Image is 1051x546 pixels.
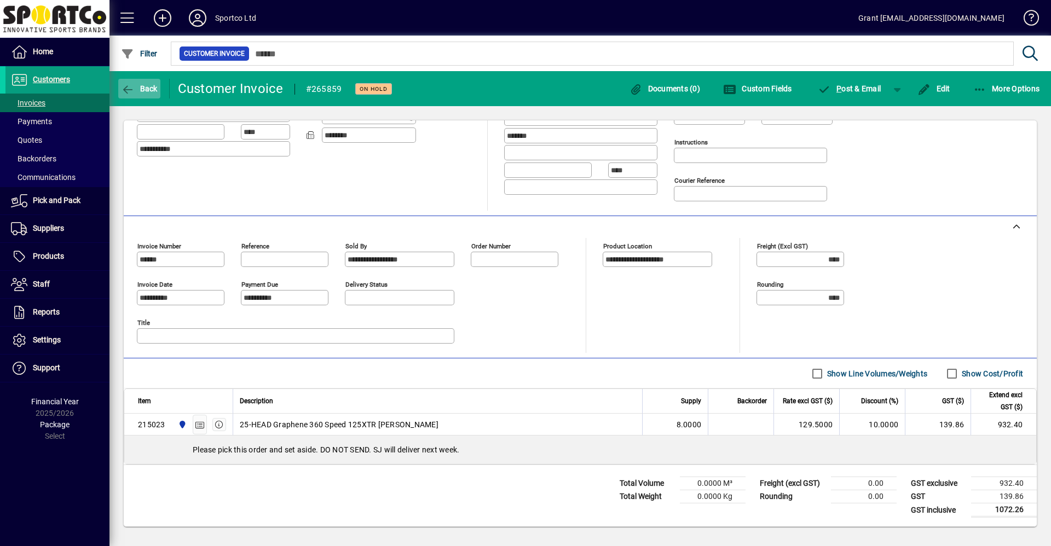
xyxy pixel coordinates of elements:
span: Documents (0) [629,84,700,93]
div: 129.5000 [781,419,833,430]
td: 139.86 [971,490,1037,503]
span: Products [33,252,64,260]
span: Financial Year [31,397,79,406]
button: Filter [118,44,160,63]
a: Communications [5,168,109,187]
span: Custom Fields [723,84,792,93]
td: 932.40 [971,477,1037,490]
span: More Options [973,84,1040,93]
label: Show Cost/Profit [960,368,1023,379]
a: Settings [5,327,109,354]
button: Back [118,79,160,98]
button: Add [145,8,180,28]
td: 0.0000 M³ [680,477,746,490]
span: Support [33,363,60,372]
td: 10.0000 [839,414,905,435]
span: Item [138,395,151,407]
div: #265859 [306,80,342,98]
span: Description [240,395,273,407]
span: Quotes [11,136,42,144]
app-page-header-button: Back [109,79,170,98]
mat-label: Rounding [757,281,783,288]
span: 25-HEAD Graphene 360 Speed 125XTR [PERSON_NAME] [240,419,438,430]
div: Grant [EMAIL_ADDRESS][DOMAIN_NAME] [858,9,1004,27]
span: Communications [11,173,76,182]
span: On hold [360,85,388,92]
a: Quotes [5,131,109,149]
td: 932.40 [971,414,1036,435]
mat-label: Invoice date [137,281,172,288]
a: Support [5,355,109,382]
button: Custom Fields [720,79,795,98]
a: Reports [5,299,109,326]
a: Suppliers [5,215,109,242]
span: Filter [121,49,158,58]
mat-label: Freight (excl GST) [757,242,808,250]
mat-label: Sold by [345,242,367,250]
span: Home [33,47,53,56]
span: Staff [33,280,50,288]
span: Backorder [737,395,767,407]
mat-label: Invoice number [137,242,181,250]
span: Discount (%) [861,395,898,407]
mat-label: Courier Reference [674,177,725,184]
td: 0.0000 Kg [680,490,746,503]
td: 0.00 [831,490,897,503]
a: Backorders [5,149,109,168]
span: 8.0000 [677,419,702,430]
span: Back [121,84,158,93]
span: P [836,84,841,93]
div: 215023 [138,419,165,430]
td: GST [905,490,971,503]
mat-label: Product location [603,242,652,250]
span: GST ($) [942,395,964,407]
a: Home [5,38,109,66]
td: 0.00 [831,477,897,490]
span: Suppliers [33,224,64,233]
a: Pick and Pack [5,187,109,214]
td: Freight (excl GST) [754,477,831,490]
td: Total Volume [614,477,680,490]
span: Customer Invoice [184,48,245,59]
div: Customer Invoice [178,80,284,97]
a: Products [5,243,109,270]
span: Package [40,420,70,429]
span: Edit [917,84,950,93]
div: Sportco Ltd [215,9,256,27]
span: Pick and Pack [33,196,80,205]
td: Total Weight [614,490,680,503]
a: Payments [5,112,109,131]
span: Settings [33,335,61,344]
span: Reports [33,307,60,316]
button: Profile [180,8,215,28]
mat-label: Reference [241,242,269,250]
mat-label: Title [137,319,150,327]
span: Extend excl GST ($) [978,389,1023,413]
td: GST inclusive [905,503,971,517]
span: Rate excl GST ($) [783,395,833,407]
div: Please pick this order and set aside. DO NOT SEND. SJ will deliver next week. [124,435,1036,464]
span: Customers [33,75,70,84]
button: Post & Email [812,79,887,98]
button: Edit [915,79,953,98]
td: GST exclusive [905,477,971,490]
span: ost & Email [818,84,881,93]
button: More Options [971,79,1043,98]
mat-label: Delivery status [345,281,388,288]
td: Rounding [754,490,831,503]
mat-label: Payment due [241,281,278,288]
span: Invoices [11,98,45,107]
button: Documents (0) [626,79,703,98]
span: Sportco Ltd Warehouse [175,419,188,431]
mat-label: Order number [471,242,511,250]
a: Invoices [5,94,109,112]
span: Backorders [11,154,56,163]
span: Payments [11,117,52,126]
label: Show Line Volumes/Weights [825,368,927,379]
span: Supply [681,395,701,407]
a: Knowledge Base [1015,2,1037,38]
td: 1072.26 [971,503,1037,517]
td: 139.86 [905,414,971,435]
mat-label: Instructions [674,138,708,146]
a: Staff [5,271,109,298]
